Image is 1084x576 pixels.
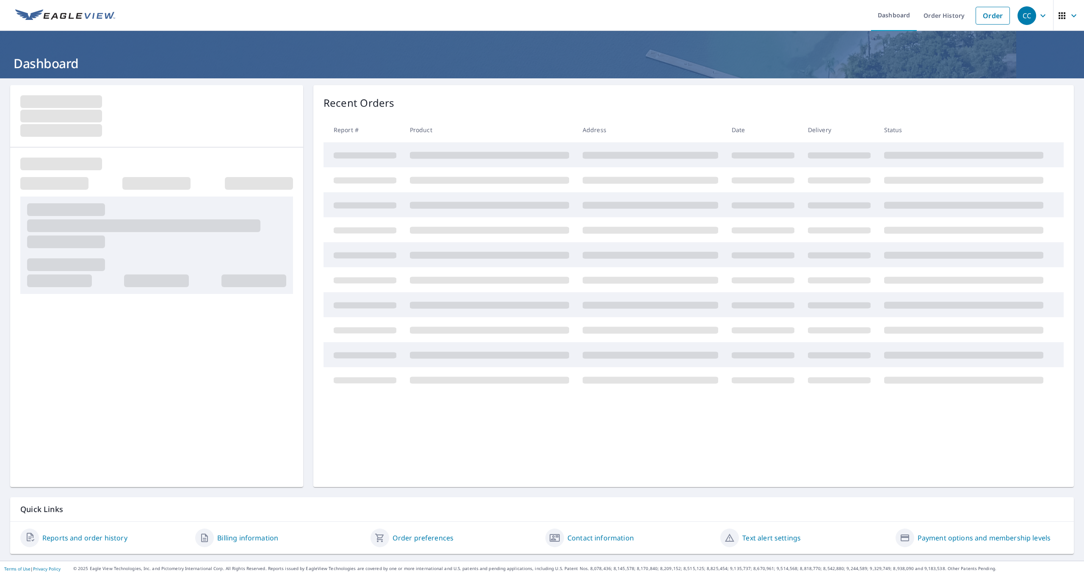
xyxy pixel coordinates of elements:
a: Payment options and membership levels [918,533,1051,543]
th: Product [403,117,576,142]
th: Status [877,117,1050,142]
a: Order preferences [393,533,454,543]
th: Delivery [801,117,877,142]
a: Text alert settings [742,533,801,543]
th: Date [725,117,801,142]
p: Quick Links [20,504,1064,515]
a: Contact information [567,533,634,543]
img: EV Logo [15,9,115,22]
a: Privacy Policy [33,566,61,572]
div: CC [1018,6,1036,25]
a: Billing information [217,533,278,543]
h1: Dashboard [10,55,1074,72]
th: Report # [324,117,403,142]
th: Address [576,117,725,142]
p: | [4,566,61,571]
a: Terms of Use [4,566,30,572]
a: Reports and order history [42,533,127,543]
a: Order [976,7,1010,25]
p: Recent Orders [324,95,395,111]
p: © 2025 Eagle View Technologies, Inc. and Pictometry International Corp. All Rights Reserved. Repo... [73,565,1080,572]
